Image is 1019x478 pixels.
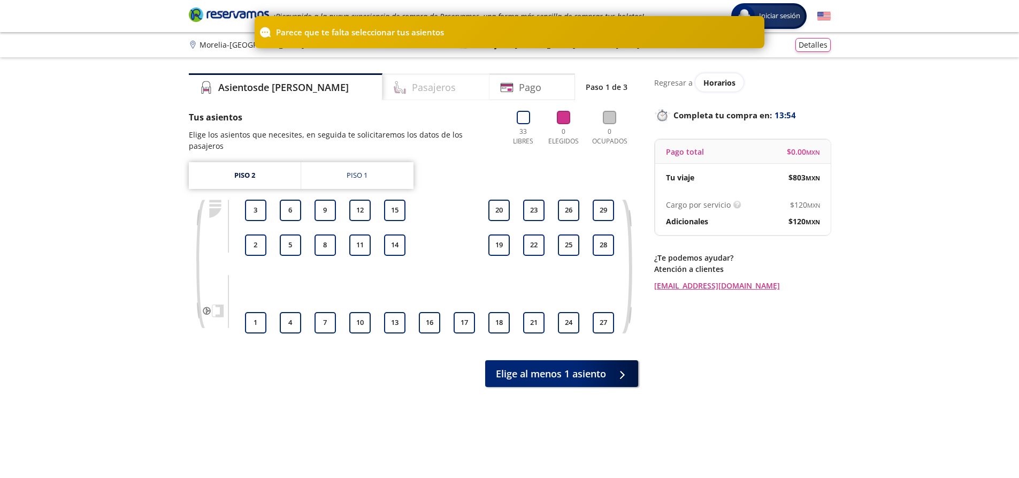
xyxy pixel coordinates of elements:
button: 27 [593,312,614,333]
button: 6 [280,200,301,221]
small: MXN [806,218,820,226]
span: Elige al menos 1 asiento [496,367,606,381]
p: Tus asientos [189,111,498,124]
button: 7 [315,312,336,333]
small: MXN [806,148,820,156]
button: 10 [349,312,371,333]
a: Piso 2 [189,162,301,189]
button: 22 [523,234,545,256]
p: 0 Ocupados [589,127,630,146]
h4: Asientos de [PERSON_NAME] [218,80,349,95]
p: Cargo por servicio [666,199,731,210]
span: 13:54 [775,109,796,122]
button: 3 [245,200,266,221]
p: ¿Te podemos ayudar? [654,252,831,263]
button: 21 [523,312,545,333]
button: 23 [523,200,545,221]
button: 28 [593,234,614,256]
p: Regresar a [654,77,693,88]
button: Elige al menos 1 asiento [485,360,638,387]
button: 26 [558,200,579,221]
button: 16 [419,312,440,333]
button: 20 [488,200,510,221]
span: Horarios [703,78,735,88]
small: MXN [806,174,820,182]
em: ¡Bienvenido a la nueva experiencia de compra de Reservamos, una forma más sencilla de comprar tus... [273,11,644,21]
p: 0 Elegidos [546,127,581,146]
span: $ 0.00 [787,146,820,157]
button: 14 [384,234,405,256]
button: 5 [280,234,301,256]
h4: Pago [519,80,541,95]
div: Piso 1 [347,170,367,181]
p: Completa tu compra en : [654,108,831,123]
button: 18 [488,312,510,333]
span: $ 120 [790,199,820,210]
button: 9 [315,200,336,221]
p: Tu viaje [666,172,694,183]
a: Piso 1 [301,162,413,189]
div: Regresar a ver horarios [654,73,831,92]
p: Parece que te falta seleccionar tus asientos [276,26,444,39]
button: 24 [558,312,579,333]
button: 8 [315,234,336,256]
p: Elige los asientos que necesites, en seguida te solicitaremos los datos de los pasajeros [189,129,498,151]
span: $ 803 [788,172,820,183]
button: 11 [349,234,371,256]
button: 17 [454,312,475,333]
i: Brand Logo [189,6,269,22]
small: MXN [807,201,820,209]
button: 12 [349,200,371,221]
button: 4 [280,312,301,333]
button: 15 [384,200,405,221]
a: Brand Logo [189,6,269,26]
button: 1 [245,312,266,333]
span: Iniciar sesión [755,11,805,21]
button: English [817,10,831,23]
a: [EMAIL_ADDRESS][DOMAIN_NAME] [654,280,831,291]
p: Adicionales [666,216,708,227]
p: 33 Libres [509,127,538,146]
p: Atención a clientes [654,263,831,275]
button: 13 [384,312,405,333]
span: $ 120 [788,216,820,227]
button: 25 [558,234,579,256]
button: 19 [488,234,510,256]
button: 2 [245,234,266,256]
p: Pago total [666,146,704,157]
p: Paso 1 de 3 [586,81,627,93]
button: 29 [593,200,614,221]
h4: Pasajeros [412,80,456,95]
